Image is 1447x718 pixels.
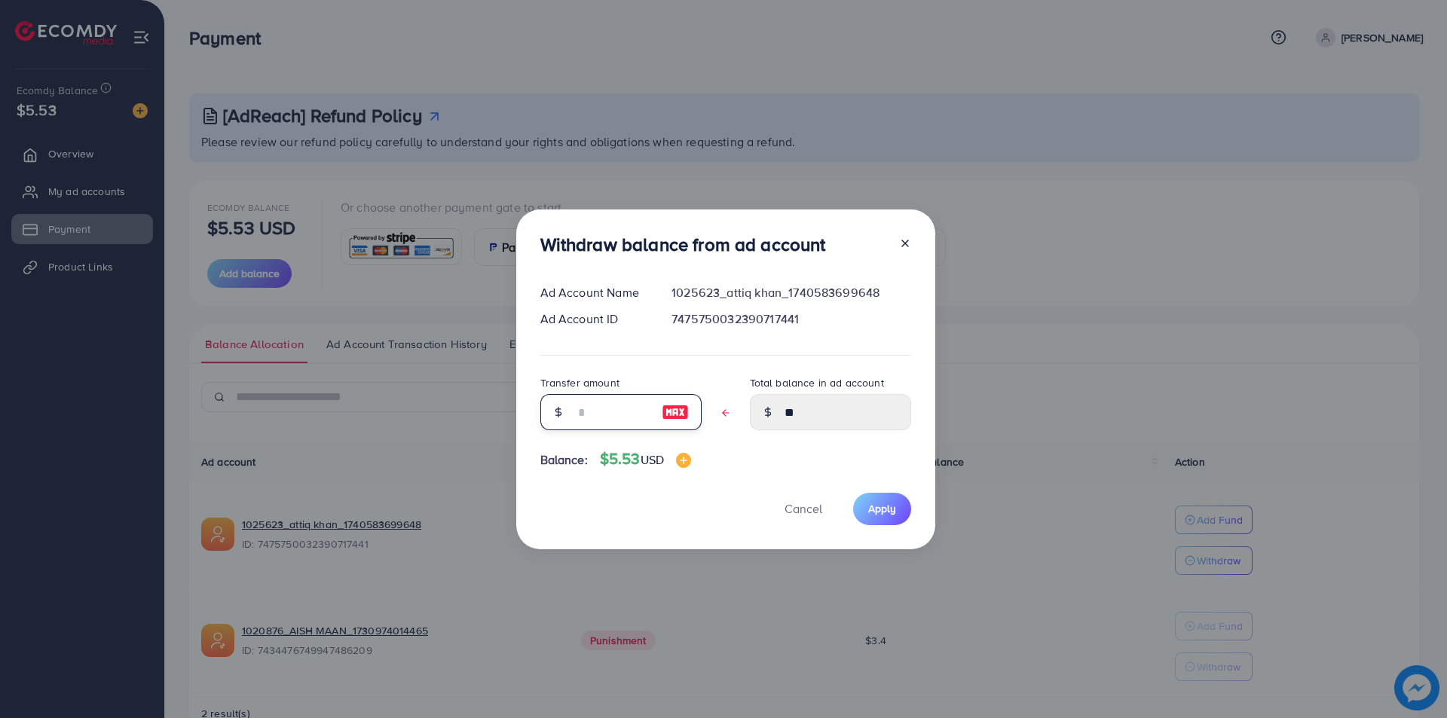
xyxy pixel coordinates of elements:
[540,451,588,469] span: Balance:
[676,453,691,468] img: image
[659,310,922,328] div: 7475750032390717441
[600,450,691,469] h4: $5.53
[766,493,841,525] button: Cancel
[868,501,896,516] span: Apply
[853,493,911,525] button: Apply
[528,284,660,301] div: Ad Account Name
[528,310,660,328] div: Ad Account ID
[785,500,822,517] span: Cancel
[750,375,884,390] label: Total balance in ad account
[659,284,922,301] div: 1025623_attiq khan_1740583699648
[540,234,826,255] h3: Withdraw balance from ad account
[641,451,664,468] span: USD
[662,403,689,421] img: image
[540,375,619,390] label: Transfer amount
